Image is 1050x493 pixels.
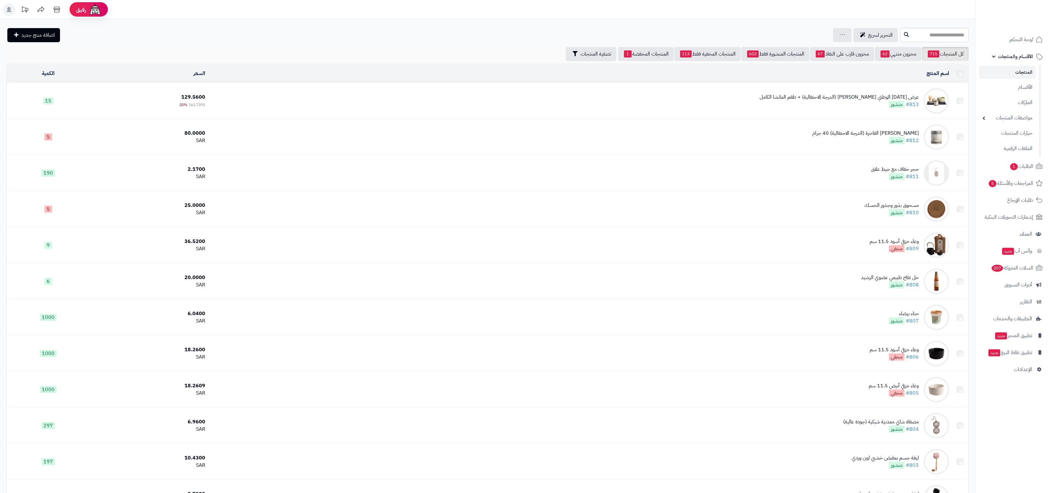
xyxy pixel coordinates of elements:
[979,226,1046,242] a: العملاء
[998,52,1033,61] span: الأقسام والمنتجات
[92,317,206,325] div: SAR
[906,281,919,289] a: #808
[924,341,949,366] img: وعاء خزفي أسود 11.5 سم
[618,47,674,61] a: المنتجات المخفضة1
[92,390,206,397] div: SAR
[889,281,904,288] span: منشور
[926,70,949,77] a: اسم المنتج
[747,50,759,57] span: 602
[92,173,206,180] div: SAR
[1001,247,1032,255] span: وآتس آب
[43,97,53,104] span: 15
[871,166,919,173] div: حجر خفاف مع خيط علاق
[979,311,1046,326] a: التطبيقات والخدمات
[181,93,205,101] span: 129.5600
[992,265,1003,272] span: 207
[924,269,949,294] img: خل تفاح طبيعي عضوي الرشيد
[193,70,205,77] a: السعر
[924,88,949,114] img: عرض اليوم الوطني ماتشا هوتاروبي (الدرجة الاحتفالية) + طقم الماتشا الكامل
[979,111,1036,125] a: مواصفات المنتجات
[680,50,692,57] span: 113
[92,274,206,281] div: 20.0000
[979,277,1046,292] a: أدوات التسويق
[924,160,949,186] img: حجر خفاف مع خيط علاق
[988,348,1032,357] span: تطبيق نقاط البيع
[76,6,86,13] span: رفيق
[843,418,919,426] div: مصفاة شاي معدنية شبكية (جودة عالية)
[17,3,33,18] a: تحديثات المنصة
[906,101,919,108] a: #813
[674,47,741,61] a: المنتجات المخفية فقط113
[906,209,919,216] a: #810
[906,137,919,144] a: #812
[881,50,889,57] span: 62
[92,166,206,173] div: 2.1700
[92,426,206,433] div: SAR
[1020,297,1032,306] span: التقارير
[92,137,206,144] div: SAR
[985,213,1033,222] span: إشعارات التحويلات البنكية
[979,66,1036,79] a: المنتجات
[92,130,206,137] div: 80.0000
[889,209,904,216] span: منشور
[40,350,56,357] span: 1000
[889,353,904,360] span: مخفي
[1014,365,1032,374] span: الإعدادات
[906,173,919,180] a: #811
[40,314,56,321] span: 1000
[1007,18,1044,31] img: logo-2.png
[92,209,206,216] div: SAR
[869,382,919,390] div: وعاء خزفي أبيض 11.5 سم
[995,332,1007,339] span: جديد
[41,458,55,465] span: 197
[889,101,904,108] span: منشور
[924,196,949,222] img: مسحوق بذور وجذور الحسك
[979,176,1046,191] a: المراجعات والأسئلة5
[924,449,949,474] img: ليفة جسم بمقبض خشبي لون وردي
[44,242,52,249] span: 9
[92,281,206,289] div: SAR
[760,94,919,101] div: عرض [DATE] الوطني [PERSON_NAME] (الدرجة الاحتفالية) + طقم الماتشا الكامل
[44,278,52,285] span: 6
[41,422,55,429] span: 297
[92,382,206,390] div: 18.2609
[179,102,187,108] span: 20%
[92,418,206,426] div: 6.9600
[816,50,825,57] span: 67
[1020,230,1032,239] span: العملاء
[979,328,1046,343] a: تطبيق المتجرجديد
[922,47,969,61] a: كل المنتجات715
[988,349,1000,356] span: جديد
[92,454,206,462] div: 10.4300
[889,462,904,469] span: منشور
[852,454,919,462] div: ليفة جسم بمقبض خشبي لون وردي
[865,202,919,209] div: مسحوق بذور وجذور الحسك
[994,331,1032,340] span: تطبيق المتجر
[889,426,904,433] span: منشور
[1009,35,1033,44] span: لوحة التحكم
[979,243,1046,259] a: وآتس آبجديد
[979,80,1036,94] a: الأقسام
[991,263,1033,272] span: السلات المتروكة
[624,50,632,57] span: 1
[889,245,904,252] span: مخفي
[92,462,206,469] div: SAR
[44,206,52,213] span: 5
[1007,196,1033,205] span: طلبات الإرجاع
[870,238,919,245] div: وعاء خزفي أسود 11.5 سم
[924,305,949,330] img: حناء بيضاء
[924,232,949,258] img: وعاء خزفي أسود 11.5 سم
[92,245,206,253] div: SAR
[92,353,206,361] div: SAR
[21,31,55,39] span: اضافة منتج جديد
[875,47,921,61] a: مخزون منتهي62
[741,47,809,61] a: المنتجات المنشورة فقط602
[979,345,1046,360] a: تطبيق نقاط البيعجديد
[812,130,919,137] div: [PERSON_NAME] الفاخرة (الدرجة الاحتفالية) 40 جرام
[42,70,55,77] a: الكمية
[92,310,206,317] div: 6.0400
[889,390,904,397] span: مخفي
[89,3,101,16] img: ai-face.png
[853,28,898,42] a: التحرير لسريع
[861,274,919,281] div: خل تفاح طبيعي عضوي الرشيد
